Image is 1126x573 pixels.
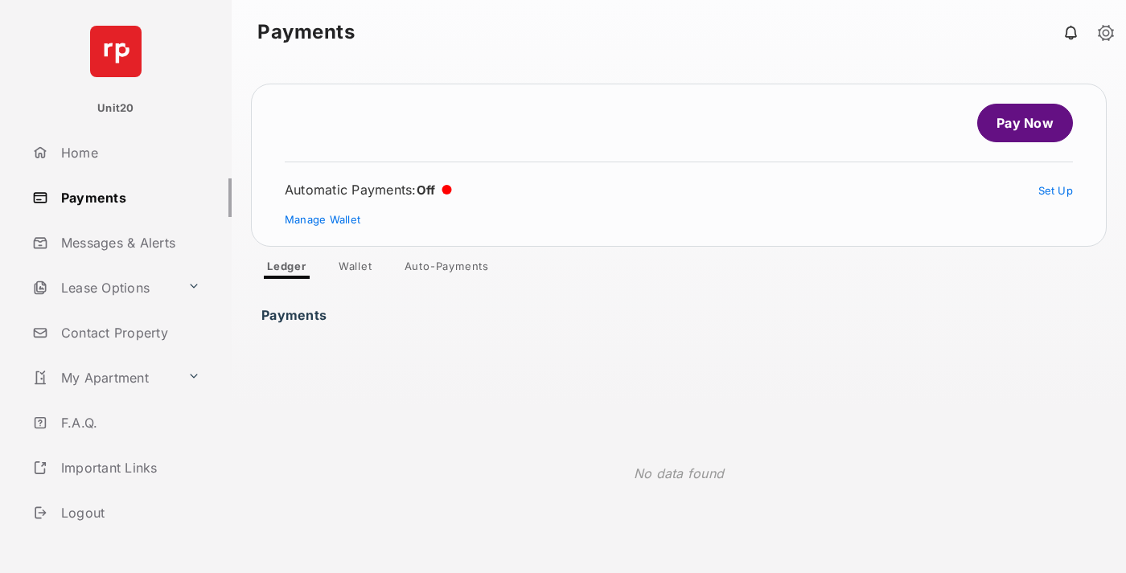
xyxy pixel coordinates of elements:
a: F.A.Q. [26,403,232,442]
a: Payments [26,178,232,217]
div: Automatic Payments : [285,182,452,198]
h3: Payments [261,308,331,314]
span: Off [417,182,436,198]
a: Manage Wallet [285,213,360,226]
a: Messages & Alerts [26,223,232,262]
a: Important Links [26,448,207,487]
p: Unit20 [97,100,134,117]
a: Set Up [1038,184,1074,197]
a: Lease Options [26,268,181,307]
a: Ledger [254,260,319,279]
p: No data found [634,464,724,483]
a: Logout [26,493,232,532]
a: Wallet [326,260,385,279]
a: Contact Property [26,313,232,352]
a: My Apartment [26,358,181,397]
a: Auto-Payments [392,260,502,279]
strong: Payments [257,23,355,42]
img: svg+xml;base64,PHN2ZyB4bWxucz0iaHR0cDovL3d3dy53My5vcmcvMjAwMC9zdmciIHdpZHRoPSI2NCIgaGVpZ2h0PSI2NC... [90,26,142,77]
a: Home [26,133,232,172]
